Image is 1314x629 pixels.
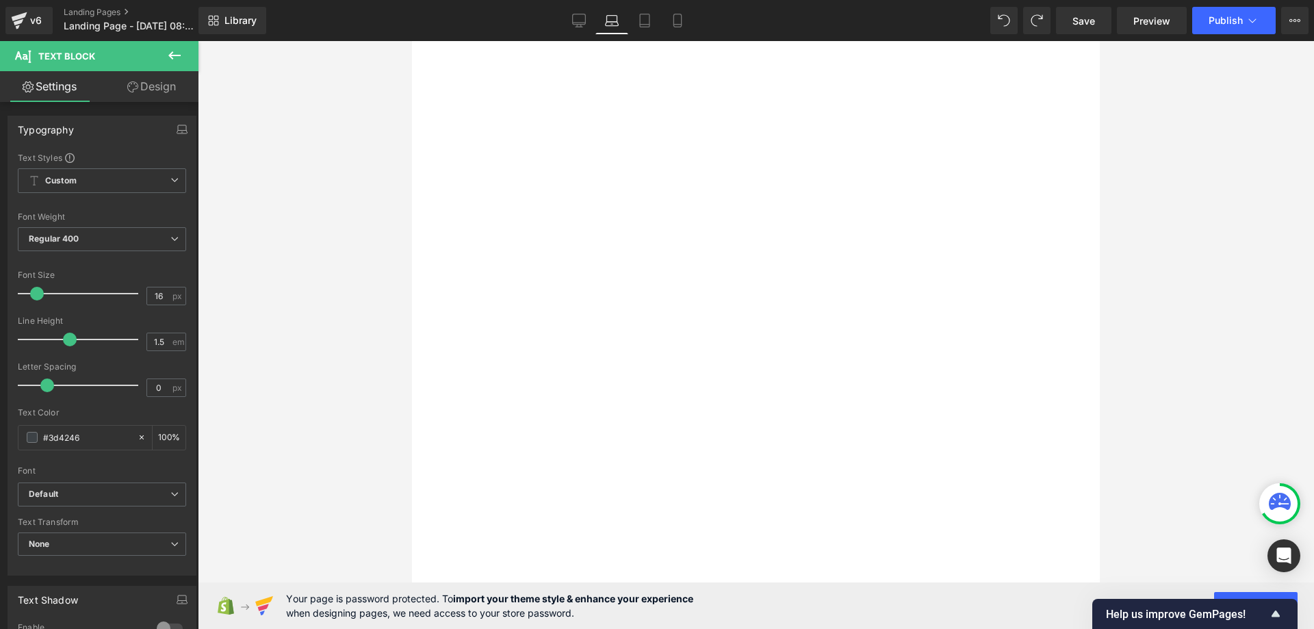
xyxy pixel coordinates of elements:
span: em [172,337,184,346]
button: More [1281,7,1309,34]
a: Design [102,71,201,102]
div: Text Styles [18,152,186,163]
input: Color [43,430,131,445]
div: Text Shadow [18,587,78,606]
div: Font Size [18,270,186,280]
span: Your page is password protected. To when designing pages, we need access to your store password. [286,591,693,620]
a: Tablet [628,7,661,34]
a: v6 [5,7,53,34]
b: None [29,539,50,549]
a: Landing Pages [64,7,221,18]
strong: import your theme style & enhance your experience [453,593,693,604]
span: Help us improve GemPages! [1106,608,1267,621]
div: Font Weight [18,212,186,222]
a: Mobile [661,7,694,34]
button: Allow access [1214,592,1298,619]
span: px [172,292,184,300]
span: Text Block [38,51,95,62]
div: Line Height [18,316,186,326]
button: Redo [1023,7,1051,34]
div: Typography [18,116,74,136]
a: New Library [198,7,266,34]
span: Preview [1133,14,1170,28]
div: % [153,426,185,450]
div: Letter Spacing [18,362,186,372]
div: Font [18,466,186,476]
b: Custom [45,175,77,187]
b: Regular 400 [29,233,79,244]
div: Open Intercom Messenger [1267,539,1300,572]
a: Laptop [595,7,628,34]
span: px [172,383,184,392]
div: Text Transform [18,517,186,527]
button: Undo [990,7,1018,34]
div: v6 [27,12,44,29]
span: Save [1072,14,1095,28]
a: Preview [1117,7,1187,34]
iframe: To enrich screen reader interactions, please activate Accessibility in Grammarly extension settings [412,41,1100,629]
i: Default [29,489,58,500]
a: Desktop [563,7,595,34]
span: Landing Page - [DATE] 08:16:14 [64,21,195,31]
span: Library [224,14,257,27]
button: Publish [1192,7,1276,34]
button: Show survey - Help us improve GemPages! [1106,606,1284,622]
div: Text Color [18,408,186,418]
span: Publish [1209,15,1243,26]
